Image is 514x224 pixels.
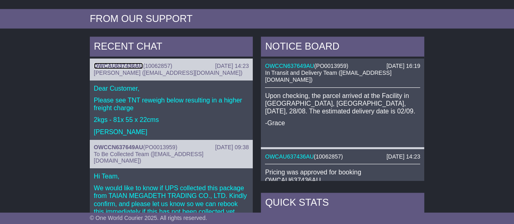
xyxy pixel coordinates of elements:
p: We would like to know if UPS collected this package from TAIAN MEGADETH TRADING CO., LTD. Kindly ... [94,184,249,215]
div: [DATE] 16:19 [386,63,420,70]
p: Dear Customer, [94,85,249,92]
p: Hi Team, [94,172,249,180]
a: OWCAU637436AU [94,63,143,69]
div: ( ) [94,63,249,70]
div: [DATE] 14:23 [386,153,420,160]
span: In Transit and Delivery Team ([EMAIL_ADDRESS][DOMAIN_NAME]) [265,70,391,83]
span: PO0013959 [316,63,347,69]
div: [DATE] 14:23 [215,63,249,70]
span: 10062857 [316,153,341,160]
div: ( ) [94,144,249,151]
a: OWCCN637649AU [265,63,314,69]
a: OWCCN637649AU [94,144,143,150]
div: RECENT CHAT [90,37,253,59]
a: OWCAU637436AU [265,153,314,160]
span: 10062857 [145,63,170,69]
p: [PERSON_NAME] [94,128,249,136]
span: PO0013959 [145,144,176,150]
div: NOTICE BOARD [261,37,424,59]
span: [PERSON_NAME] ([EMAIL_ADDRESS][DOMAIN_NAME]) [94,70,243,76]
p: -Grace [265,119,420,127]
div: FROM OUR SUPPORT [90,13,424,25]
p: 2kgs - 81x 55 x 22cms [94,116,249,124]
span: To Be Collected Team ([EMAIL_ADDRESS][DOMAIN_NAME]) [94,151,204,164]
div: ( ) [265,63,420,70]
span: © One World Courier 2025. All rights reserved. [90,215,207,221]
p: Please see TNT reweigh below resulting in a higher freight charge [94,96,249,112]
div: [DATE] 09:38 [215,144,249,151]
p: Upon checking, the parcel arrived at the Facility in [GEOGRAPHIC_DATA], [GEOGRAPHIC_DATA], [DATE]... [265,92,420,115]
div: Quick Stats [261,193,424,215]
div: ( ) [265,153,420,160]
p: Pricing was approved for booking OWCAU637436AU. [265,168,420,184]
